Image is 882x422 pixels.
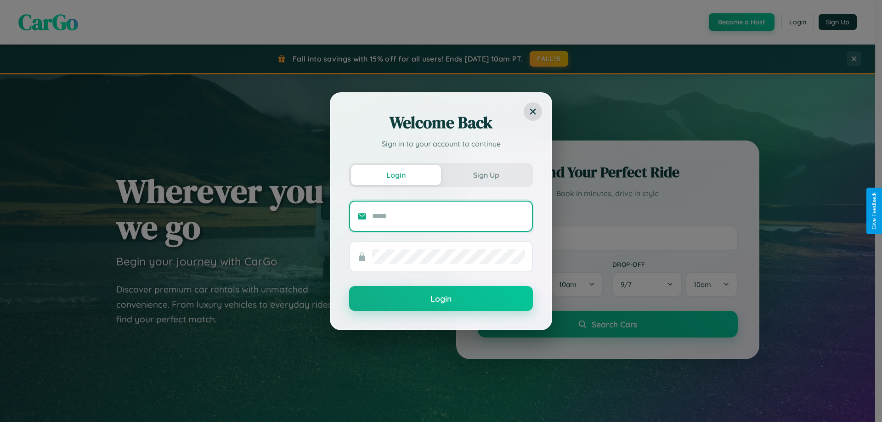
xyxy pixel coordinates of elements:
[349,138,533,149] p: Sign in to your account to continue
[349,286,533,311] button: Login
[871,192,877,230] div: Give Feedback
[349,112,533,134] h2: Welcome Back
[351,165,441,185] button: Login
[441,165,531,185] button: Sign Up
